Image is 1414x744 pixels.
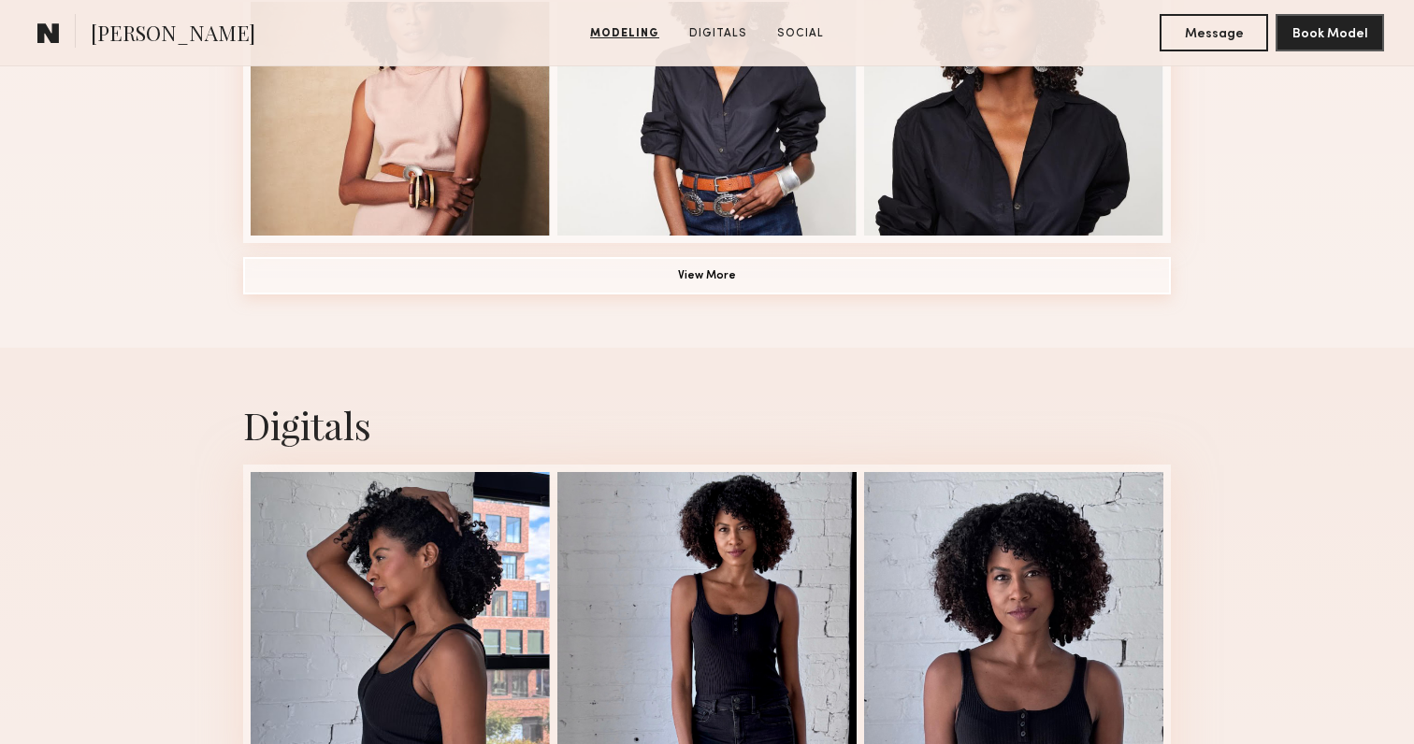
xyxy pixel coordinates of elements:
[91,19,255,51] span: [PERSON_NAME]
[770,25,831,42] a: Social
[682,25,755,42] a: Digitals
[1276,24,1384,40] a: Book Model
[583,25,667,42] a: Modeling
[243,257,1171,294] button: View More
[243,400,1171,450] div: Digitals
[1160,14,1268,51] button: Message
[1276,14,1384,51] button: Book Model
